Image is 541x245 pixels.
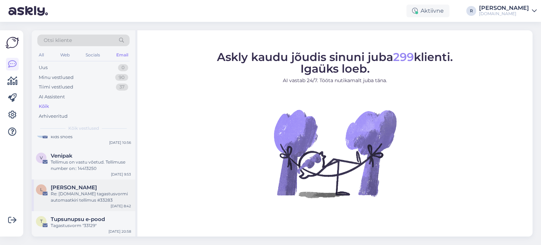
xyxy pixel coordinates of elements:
img: Askly Logo [6,36,19,49]
div: 0 [118,64,128,71]
span: 299 [393,50,414,64]
span: V [40,155,43,160]
div: 37 [116,84,128,91]
span: Kõik vestlused [68,125,99,131]
span: L [40,187,43,192]
div: Kõik [39,103,49,110]
div: [DATE] 20:58 [108,229,131,234]
div: Tiimi vestlused [39,84,73,91]
span: Askly kaudu jõudis sinuni juba klienti. Igaüks loeb. [217,50,453,75]
div: Re: [DOMAIN_NAME] tagastusvormi automaatkiri tellimus #33283 [51,191,131,203]
div: kids shoes [51,134,131,140]
div: AI Assistent [39,93,65,100]
div: All [37,50,45,60]
span: Tupsunupsu e-pood [51,216,105,222]
img: No Chat active [272,90,398,217]
div: [DATE] 10:56 [109,140,131,145]
div: Uus [39,64,48,71]
div: Web [59,50,71,60]
span: Lilli-Jana Valma [51,184,97,191]
div: Aktiivne [406,5,449,17]
div: Tagastusvorm "33129" [51,222,131,229]
div: Socials [84,50,101,60]
div: 90 [115,74,128,81]
div: Arhiveeritud [39,113,68,120]
div: [DATE] 8:42 [111,203,131,209]
a: [PERSON_NAME][DOMAIN_NAME] [479,5,537,17]
div: Email [115,50,130,60]
span: T [40,219,43,224]
div: [PERSON_NAME] [479,5,529,11]
div: Minu vestlused [39,74,74,81]
div: [DATE] 9:53 [111,172,131,177]
span: Otsi kliente [44,37,72,44]
div: R [466,6,476,16]
div: Tellimus on vastu võetud. Tellimuse number on:: 14413250 [51,159,131,172]
p: AI vastab 24/7. Tööta nutikamalt juba täna. [217,77,453,84]
div: [DOMAIN_NAME] [479,11,529,17]
span: Venipak [51,153,73,159]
